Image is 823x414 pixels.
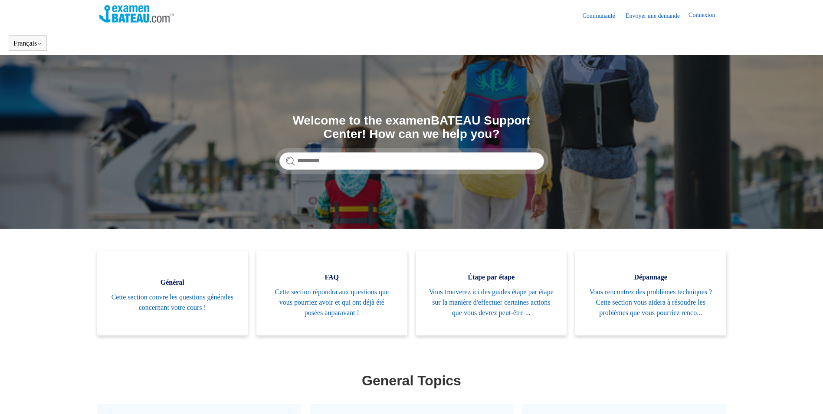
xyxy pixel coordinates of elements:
[99,5,174,23] img: Page d’accueil du Centre d’aide Examen Bateau
[256,250,407,335] a: FAQ Cette section répondra aux questions que vous pourriez avoir et qui ont déjà été posées aupar...
[626,11,689,20] a: Envoyer une demande
[429,287,554,318] span: Vous trouverez ici des guides étape par étape sur la manière d'effectuer certaines actions que vo...
[110,277,235,288] span: Général
[588,272,713,283] span: Dépannage
[97,250,248,335] a: Général Cette section couvre les questions générales concernant votre cours !
[110,292,235,313] span: Cette section couvre les questions générales concernant votre cours !
[416,250,567,335] a: Étape par étape Vous trouverez ici des guides étape par étape sur la manière d'effectuer certaine...
[13,39,42,47] button: Français
[279,152,544,170] input: Rechercher
[279,114,544,141] h1: Welcome to the examenBATEAU Support Center! How can we help you?
[588,287,713,318] span: Vous rencontrez des problèmes techniques ? Cette section vous aidera à résoudre les problèmes que...
[99,370,724,391] h1: General Topics
[582,11,623,20] a: Communauté
[575,250,726,335] a: Dépannage Vous rencontrez des problèmes techniques ? Cette section vous aidera à résoudre les pro...
[269,287,394,318] span: Cette section répondra aux questions que vous pourriez avoir et qui ont déjà été posées auparavant !
[689,10,724,21] a: Connexion
[269,272,394,283] span: FAQ
[429,272,554,283] span: Étape par étape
